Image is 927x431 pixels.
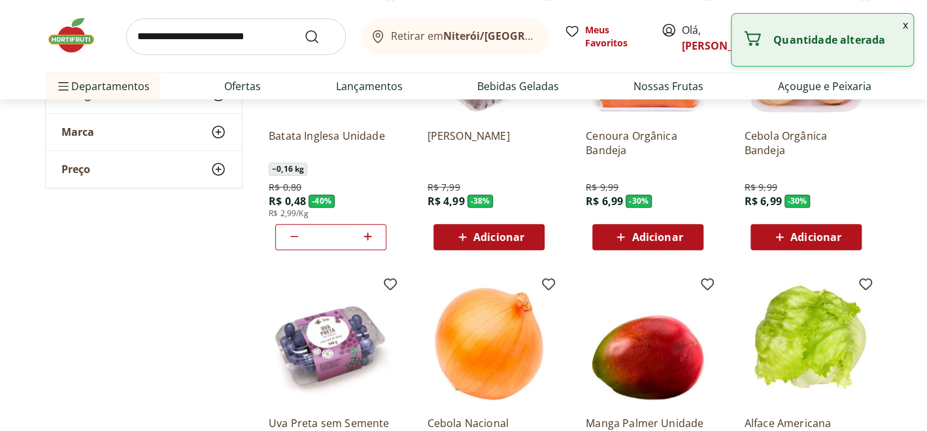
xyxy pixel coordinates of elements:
span: R$ 7,99 [427,181,460,194]
button: Adicionar [750,224,862,250]
span: Marca [61,126,94,139]
span: R$ 9,99 [586,181,618,194]
img: Hortifruti [45,16,110,55]
img: Alface Americana Unidade [744,281,868,406]
a: Meus Favoritos [564,24,645,50]
a: Bebidas Geladas [477,78,559,94]
a: [PERSON_NAME] [427,129,551,157]
a: Açougue e Peixaria [778,78,871,94]
span: Adicionar [632,232,683,242]
button: Adicionar [592,224,703,250]
span: R$ 2,99/Kg [269,208,309,219]
a: Nossas Frutas [633,78,703,94]
img: Cebola Nacional Unidade [427,281,551,406]
span: Departamentos [56,71,150,102]
img: Uva Preta sem Semente Natural da Terra 500g [269,281,393,406]
p: Quantidade alterada [773,33,903,46]
button: Retirar emNiterói/[GEOGRAPHIC_DATA] [362,18,548,55]
button: Submit Search [304,29,335,44]
span: R$ 6,99 [744,194,781,208]
a: [PERSON_NAME] [682,39,767,53]
a: Cenoura Orgânica Bandeja [586,129,710,157]
span: - 40 % [309,195,335,208]
span: R$ 4,99 [427,194,464,208]
span: Adicionar [473,232,524,242]
span: - 38 % [467,195,494,208]
button: Preço [46,152,242,188]
a: Lançamentos [335,78,402,94]
span: Olá, [682,22,740,54]
span: R$ 0,48 [269,194,306,208]
input: search [126,18,346,55]
span: R$ 6,99 [586,194,623,208]
span: ~ 0,16 kg [269,163,307,176]
button: Marca [46,114,242,151]
a: Batata Inglesa Unidade [269,129,393,157]
span: - 30 % [784,195,811,208]
span: - 30 % [626,195,652,208]
a: Cebola Orgânica Bandeja [744,129,868,157]
img: Manga Palmer Unidade [586,281,710,406]
span: R$ 0,80 [269,181,301,194]
b: Niterói/[GEOGRAPHIC_DATA] [443,29,592,43]
span: Preço [61,163,90,176]
span: Retirar em [391,30,535,42]
button: Adicionar [433,224,545,250]
span: R$ 9,99 [744,181,777,194]
button: Fechar notificação [898,14,913,36]
span: Meus Favoritos [585,24,645,50]
a: Ofertas [224,78,261,94]
span: Adicionar [790,232,841,242]
button: Menu [56,71,71,102]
